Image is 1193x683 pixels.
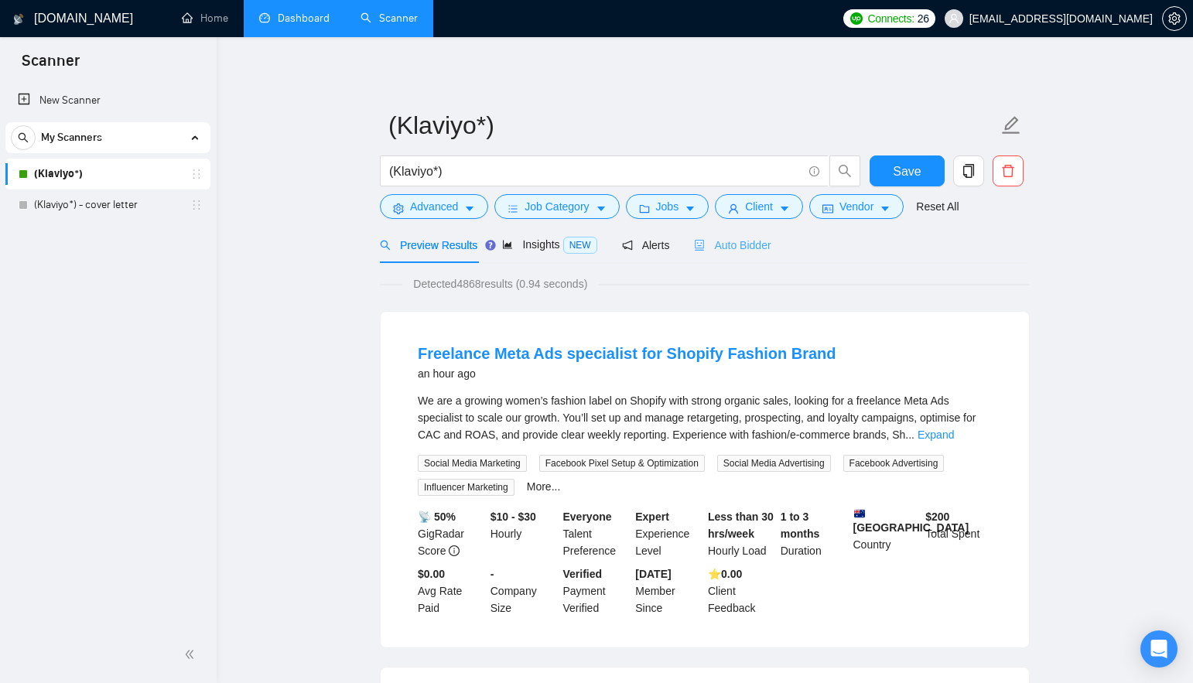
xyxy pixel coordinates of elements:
span: caret-down [779,203,790,214]
div: Client Feedback [705,565,778,616]
div: Talent Preference [560,508,633,559]
b: $10 - $30 [491,511,536,523]
span: holder [190,168,203,180]
span: double-left [184,647,200,662]
span: Influencer Marketing [418,479,514,496]
span: Vendor [839,198,873,215]
span: search [380,240,391,251]
b: Verified [563,568,603,580]
span: Advanced [410,198,458,215]
span: Facebook Advertising [843,455,945,472]
button: delete [993,155,1024,186]
span: copy [954,164,983,178]
div: We are a growing women’s fashion label on Shopify with strong organic sales, looking for a freela... [418,392,992,443]
b: [GEOGRAPHIC_DATA] [853,508,969,534]
a: New Scanner [18,85,198,116]
b: ⭐️ 0.00 [708,568,742,580]
span: info-circle [809,166,819,176]
b: 1 to 3 months [781,511,820,540]
button: search [11,125,36,150]
b: Everyone [563,511,612,523]
span: caret-down [596,203,607,214]
span: caret-down [685,203,696,214]
a: searchScanner [361,12,418,25]
span: caret-down [464,203,475,214]
span: Scanner [9,50,92,82]
span: ... [905,429,914,441]
span: Detected 4868 results (0.94 seconds) [402,275,598,292]
span: Jobs [656,198,679,215]
a: More... [527,480,561,493]
span: info-circle [449,545,460,556]
b: Less than 30 hrs/week [708,511,774,540]
img: upwork-logo.png [850,12,863,25]
span: Job Category [525,198,589,215]
span: edit [1001,115,1021,135]
span: Insights [502,238,596,251]
a: (Klaviyo*) - cover letter [34,190,181,220]
div: Experience Level [632,508,705,559]
span: Client [745,198,773,215]
img: logo [13,7,24,32]
button: barsJob Categorycaret-down [494,194,619,219]
div: Member Since [632,565,705,616]
span: idcard [822,203,833,214]
div: Payment Verified [560,565,633,616]
span: Auto Bidder [694,239,771,251]
button: Save [870,155,945,186]
div: Duration [778,508,850,559]
a: setting [1162,12,1187,25]
li: New Scanner [5,85,210,116]
span: area-chart [502,239,513,250]
span: delete [993,164,1023,178]
img: 🇦🇺 [854,508,865,519]
span: setting [393,203,404,214]
input: Scanner name... [388,106,998,145]
span: 26 [918,10,929,27]
div: Avg Rate Paid [415,565,487,616]
div: Hourly [487,508,560,559]
span: Preview Results [380,239,477,251]
b: 📡 50% [418,511,456,523]
span: Alerts [622,239,670,251]
button: settingAdvancedcaret-down [380,194,488,219]
span: notification [622,240,633,251]
input: Search Freelance Jobs... [389,162,802,181]
div: Open Intercom Messenger [1140,630,1178,668]
div: GigRadar Score [415,508,487,559]
span: folder [639,203,650,214]
a: (Klaviyo*) [34,159,181,190]
span: My Scanners [41,122,102,153]
a: dashboardDashboard [259,12,330,25]
span: robot [694,240,705,251]
div: Hourly Load [705,508,778,559]
div: Company Size [487,565,560,616]
div: Total Spent [922,508,995,559]
button: idcardVendorcaret-down [809,194,904,219]
b: [DATE] [635,568,671,580]
b: $0.00 [418,568,445,580]
a: homeHome [182,12,228,25]
button: copy [953,155,984,186]
span: Save [893,162,921,181]
span: setting [1163,12,1186,25]
div: an hour ago [418,364,836,383]
div: Country [850,508,923,559]
span: Social Media Advertising [717,455,831,472]
span: NEW [563,237,597,254]
button: userClientcaret-down [715,194,803,219]
span: holder [190,199,203,211]
span: Connects: [867,10,914,27]
div: Tooltip anchor [484,238,497,252]
b: - [491,568,494,580]
span: bars [508,203,518,214]
span: user [728,203,739,214]
a: Freelance Meta Ads specialist for Shopify Fashion Brand [418,345,836,362]
a: Expand [918,429,954,441]
span: search [12,132,35,143]
b: $ 200 [925,511,949,523]
span: Social Media Marketing [418,455,527,472]
span: caret-down [880,203,890,214]
button: search [829,155,860,186]
button: setting [1162,6,1187,31]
